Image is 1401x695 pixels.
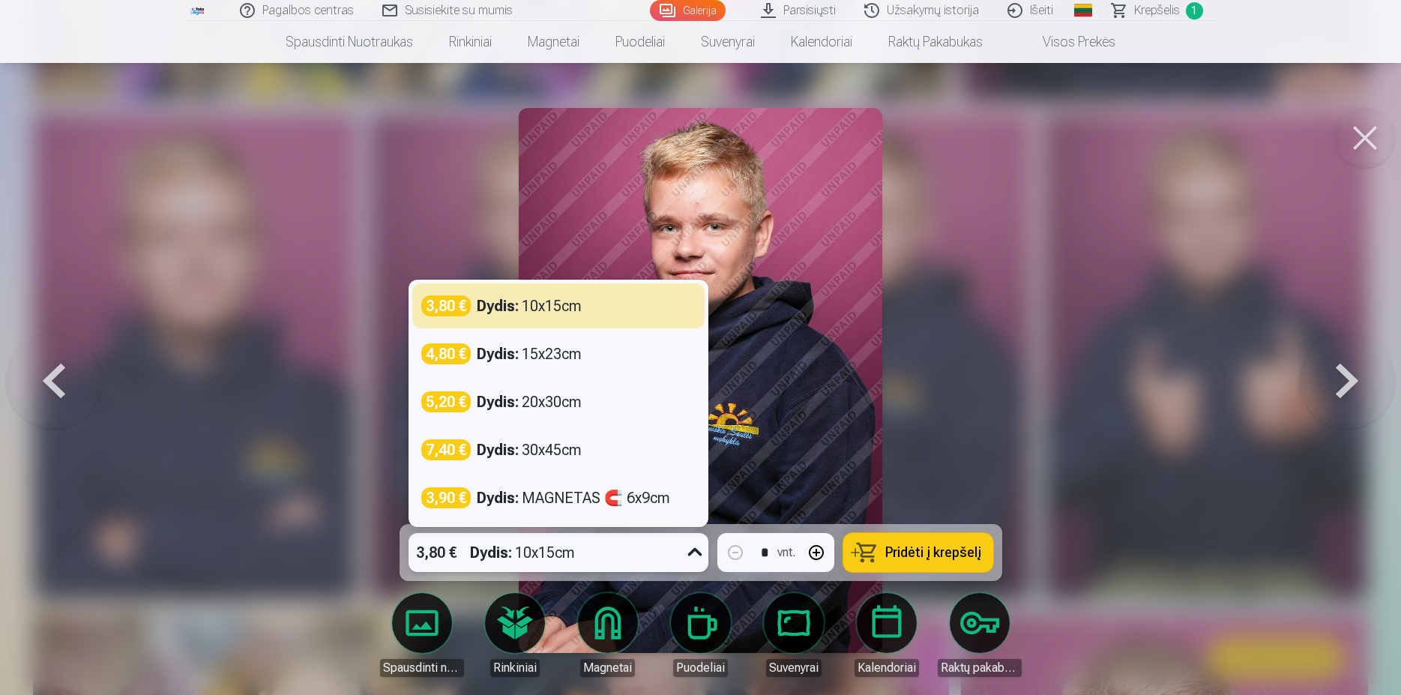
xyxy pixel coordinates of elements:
strong: Dydis : [477,487,519,508]
button: Pridėti į krepšelį [843,533,993,572]
strong: Dydis : [477,295,519,316]
div: 15x23cm [477,343,582,364]
a: Rinkiniai [431,21,510,63]
span: Krepšelis [1134,1,1180,19]
strong: Dydis : [477,439,519,460]
a: Magnetai [566,593,650,677]
div: Magnetai [580,659,635,677]
img: /fa2 [190,6,206,15]
div: 3,90 € [421,487,471,508]
span: 1 [1186,2,1203,19]
div: 30x45cm [477,439,582,460]
a: Raktų pakabukas [938,593,1022,677]
a: Suvenyrai [752,593,836,677]
div: Spausdinti nuotraukas [380,659,464,677]
div: 20x30cm [477,391,582,412]
div: Raktų pakabukas [938,659,1022,677]
div: 4,80 € [421,343,471,364]
div: Puodeliai [673,659,728,677]
div: vnt. [777,544,795,562]
div: 7,40 € [421,439,471,460]
div: 3,80 € [421,295,471,316]
a: Kalendoriai [773,21,870,63]
div: Rinkiniai [490,659,540,677]
strong: Dydis : [470,542,512,563]
a: Kalendoriai [845,593,929,677]
a: Puodeliai [659,593,743,677]
a: Visos prekės [1001,21,1133,63]
div: 5,20 € [421,391,471,412]
span: Pridėti į krepšelį [885,546,981,559]
div: MAGNETAS 🧲 6x9cm [477,487,670,508]
div: 3,80 € [409,533,464,572]
a: Raktų pakabukas [870,21,1001,63]
a: Puodeliai [597,21,683,63]
a: Spausdinti nuotraukas [380,593,464,677]
div: Kalendoriai [855,659,919,677]
a: Spausdinti nuotraukas [268,21,431,63]
div: Suvenyrai [766,659,822,677]
a: Magnetai [510,21,597,63]
strong: Dydis : [477,343,519,364]
a: Rinkiniai [473,593,557,677]
strong: Dydis : [477,391,519,412]
div: 10x15cm [477,295,582,316]
a: Suvenyrai [683,21,773,63]
div: 10x15cm [470,533,575,572]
